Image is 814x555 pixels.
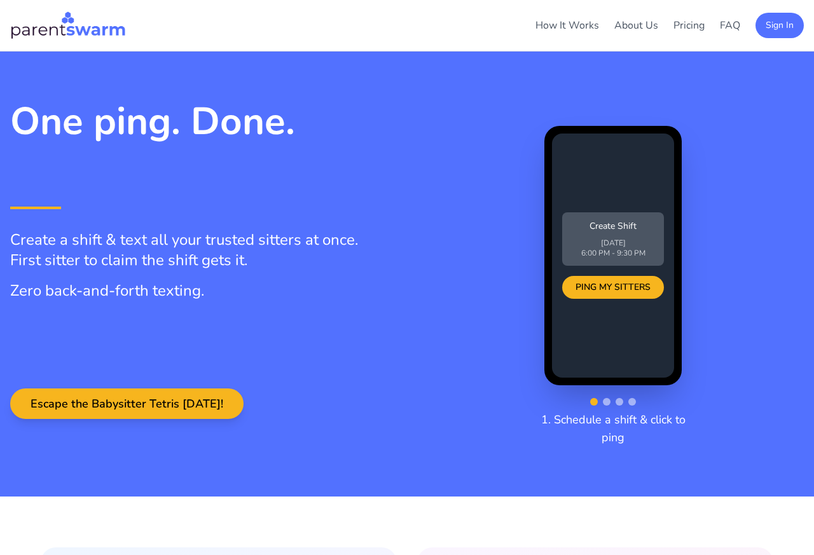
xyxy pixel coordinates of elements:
[535,18,599,32] a: How It Works
[755,13,804,38] button: Sign In
[10,10,126,41] img: Parentswarm Logo
[720,18,740,32] a: FAQ
[614,18,658,32] a: About Us
[570,238,656,248] p: [DATE]
[532,411,694,446] p: 1. Schedule a shift & click to ping
[562,276,664,299] div: PING MY SITTERS
[755,18,804,32] a: Sign In
[570,248,656,258] p: 6:00 PM - 9:30 PM
[10,388,244,419] button: Escape the Babysitter Tetris [DATE]!
[10,397,244,411] a: Escape the Babysitter Tetris [DATE]!
[570,220,656,233] p: Create Shift
[673,18,705,32] a: Pricing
